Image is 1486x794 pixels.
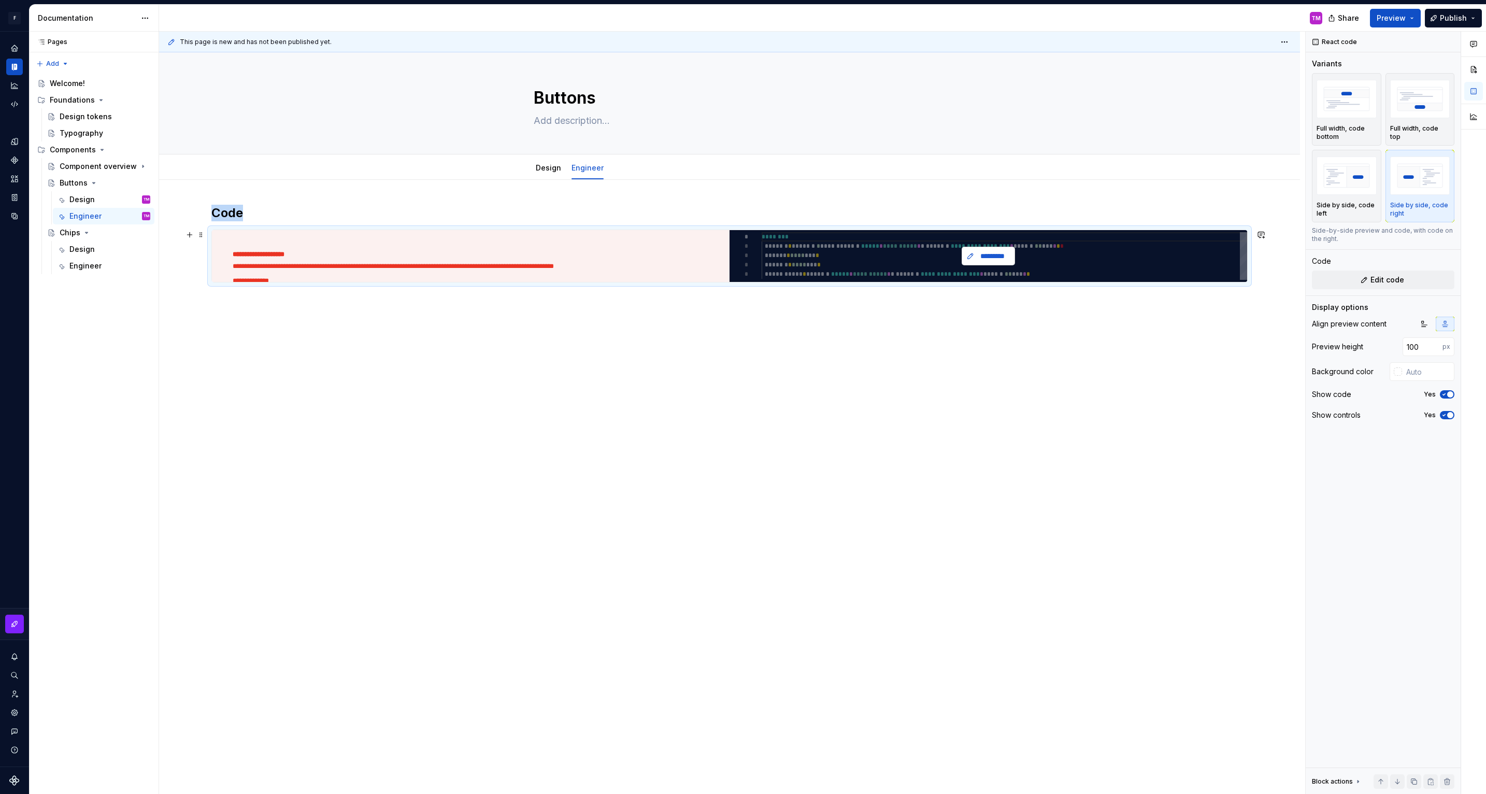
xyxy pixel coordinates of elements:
span: Edit code [1370,275,1404,285]
div: Component overview [60,161,137,172]
div: Chips [60,228,80,238]
div: Code [1312,256,1331,266]
div: TM [144,211,149,221]
a: DesignTM [53,191,154,208]
a: Design tokens [43,108,154,125]
button: Add [33,56,72,71]
a: Design [53,241,154,258]
textarea: Buttons [532,86,923,110]
button: placeholderSide by side, code right [1385,150,1455,222]
div: Block actions [1312,774,1362,789]
div: Engineer [567,157,608,178]
label: Yes [1424,390,1436,399]
svg: Supernova Logo [9,775,20,786]
div: Engineer [69,261,102,271]
div: Welcome! [50,78,85,89]
div: Pages [33,38,67,46]
img: placeholder [1390,80,1450,118]
span: Publish [1440,13,1467,23]
div: Design tokens [60,111,112,122]
button: Notifications [6,648,23,665]
div: Page tree [33,75,154,274]
a: Home [6,40,23,56]
a: Typography [43,125,154,141]
button: placeholderFull width, code top [1385,73,1455,146]
img: placeholder [1317,157,1377,194]
span: This page is new and has not been published yet. [180,38,332,46]
p: Full width, code top [1390,124,1450,141]
div: Side-by-side preview and code, with code on the right. [1312,226,1454,243]
a: Data sources [6,208,23,224]
p: Full width, code bottom [1317,124,1377,141]
p: Side by side, code right [1390,201,1450,218]
a: Components [6,152,23,168]
img: placeholder [1317,80,1377,118]
button: Contact support [6,723,23,740]
a: Chips [43,224,154,241]
div: Background color [1312,366,1374,377]
div: Design [532,157,565,178]
div: Design [69,244,95,254]
a: Invite team [6,686,23,702]
p: Side by side, code left [1317,201,1377,218]
div: TM [144,194,149,205]
a: Buttons [43,175,154,191]
label: Yes [1424,411,1436,419]
button: placeholderFull width, code bottom [1312,73,1381,146]
div: Show controls [1312,410,1361,420]
button: Publish [1425,9,1482,27]
a: Assets [6,171,23,187]
a: Storybook stories [6,189,23,206]
a: Engineer [571,163,604,172]
a: Design tokens [6,133,23,150]
div: Display options [1312,302,1368,313]
span: Add [46,60,59,68]
div: Documentation [38,13,136,23]
input: 100 [1403,337,1442,356]
div: Foundations [33,92,154,108]
div: Buttons [60,178,88,188]
h2: Code [211,205,1248,221]
button: F [2,7,27,29]
a: Analytics [6,77,23,94]
div: Typography [60,128,103,138]
div: Show code [1312,389,1351,400]
div: Design [69,194,95,205]
input: Auto [1402,362,1454,381]
span: Share [1338,13,1359,23]
button: Share [1323,9,1366,27]
a: EngineerTM [53,208,154,224]
a: Documentation [6,59,23,75]
a: Component overview [43,158,154,175]
div: Preview height [1312,342,1363,352]
img: placeholder [1390,157,1450,194]
a: Design [536,163,561,172]
button: Search ⌘K [6,667,23,684]
div: Align preview content [1312,319,1387,329]
div: Engineer [69,211,102,221]
button: Edit code [1312,271,1454,289]
button: Preview [1370,9,1421,27]
div: Variants [1312,59,1342,69]
div: Block actions [1312,777,1353,786]
div: Components [33,141,154,158]
div: Foundations [50,95,95,105]
a: Code automation [6,96,23,112]
a: Engineer [53,258,154,274]
a: Settings [6,704,23,721]
div: Components [50,145,96,155]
